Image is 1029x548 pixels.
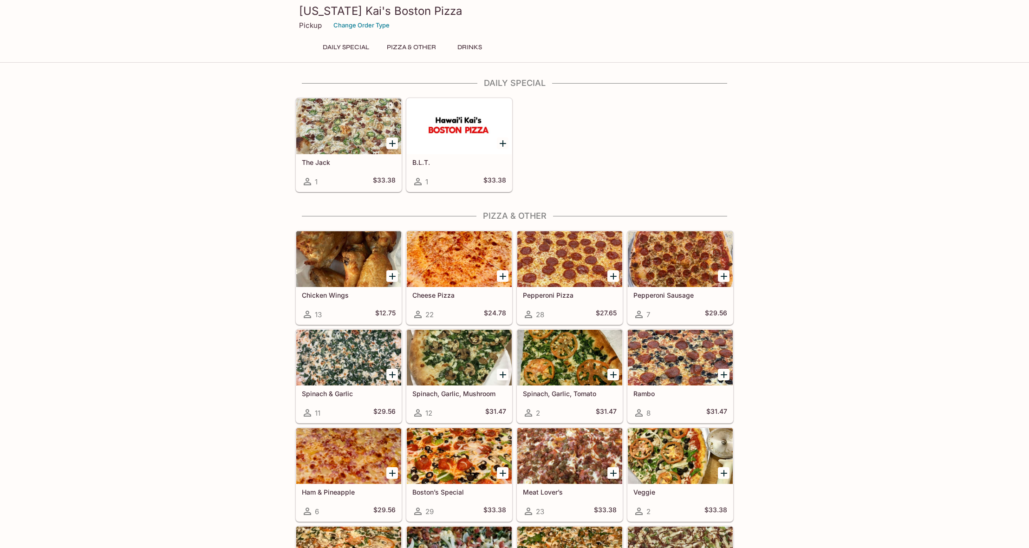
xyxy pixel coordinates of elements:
[633,291,727,299] h5: Pepperoni Sausage
[594,506,617,517] h5: $33.38
[382,41,441,54] button: Pizza & Other
[536,310,544,319] span: 28
[296,231,402,325] a: Chicken Wings13$12.75
[517,428,622,484] div: Meat Lover’s
[718,270,729,282] button: Add Pepperoni Sausage
[407,330,512,385] div: Spinach, Garlic, Mushroom
[628,231,733,287] div: Pepperoni Sausage
[406,428,512,522] a: Boston’s Special29$33.38
[425,177,428,186] span: 1
[296,329,402,423] a: Spinach & Garlic11$29.56
[386,270,398,282] button: Add Chicken Wings
[497,467,508,479] button: Add Boston’s Special
[627,329,733,423] a: Rambo8$31.47
[483,176,506,187] h5: $33.38
[296,428,402,522] a: Ham & Pineapple6$29.56
[633,390,727,398] h5: Rambo
[406,98,512,192] a: B.L.T.1$33.38
[704,506,727,517] h5: $33.38
[302,390,396,398] h5: Spinach & Garlic
[295,78,734,88] h4: Daily Special
[407,231,512,287] div: Cheese Pizza
[646,507,651,516] span: 2
[627,231,733,325] a: Pepperoni Sausage7$29.56
[386,369,398,380] button: Add Spinach & Garlic
[523,390,617,398] h5: Spinach, Garlic, Tomato
[302,291,396,299] h5: Chicken Wings
[425,507,434,516] span: 29
[523,291,617,299] h5: Pepperoni Pizza
[373,506,396,517] h5: $29.56
[412,158,506,166] h5: B.L.T.
[412,488,506,496] h5: Boston’s Special
[718,369,729,380] button: Add Rambo
[627,428,733,522] a: Veggie2$33.38
[296,98,402,192] a: The Jack1$33.38
[373,176,396,187] h5: $33.38
[315,177,318,186] span: 1
[497,270,508,282] button: Add Cheese Pizza
[517,329,623,423] a: Spinach, Garlic, Tomato2$31.47
[375,309,396,320] h5: $12.75
[705,309,727,320] h5: $29.56
[296,428,401,484] div: Ham & Pineapple
[517,428,623,522] a: Meat Lover’s23$33.38
[296,98,401,154] div: The Jack
[425,310,434,319] span: 22
[302,158,396,166] h5: The Jack
[318,41,374,54] button: Daily Special
[607,369,619,380] button: Add Spinach, Garlic, Tomato
[295,211,734,221] h4: Pizza & Other
[302,488,396,496] h5: Ham & Pineapple
[386,137,398,149] button: Add The Jack
[329,18,394,33] button: Change Order Type
[406,231,512,325] a: Cheese Pizza22$24.78
[296,231,401,287] div: Chicken Wings
[607,467,619,479] button: Add Meat Lover’s
[407,98,512,154] div: B.L.T.
[517,330,622,385] div: Spinach, Garlic, Tomato
[373,407,396,418] h5: $29.56
[628,428,733,484] div: Veggie
[406,329,512,423] a: Spinach, Garlic, Mushroom12$31.47
[315,310,322,319] span: 13
[536,409,540,418] span: 2
[607,270,619,282] button: Add Pepperoni Pizza
[517,231,623,325] a: Pepperoni Pizza28$27.65
[315,409,320,418] span: 11
[628,330,733,385] div: Rambo
[296,330,401,385] div: Spinach & Garlic
[523,488,617,496] h5: Meat Lover’s
[646,409,651,418] span: 8
[497,137,508,149] button: Add B.L.T.
[718,467,729,479] button: Add Veggie
[299,4,730,18] h3: [US_STATE] Kai's Boston Pizza
[407,428,512,484] div: Boston’s Special
[315,507,319,516] span: 6
[449,41,490,54] button: Drinks
[485,407,506,418] h5: $31.47
[386,467,398,479] button: Add Ham & Pineapple
[483,506,506,517] h5: $33.38
[596,407,617,418] h5: $31.47
[633,488,727,496] h5: Veggie
[497,369,508,380] button: Add Spinach, Garlic, Mushroom
[596,309,617,320] h5: $27.65
[484,309,506,320] h5: $24.78
[646,310,650,319] span: 7
[536,507,544,516] span: 23
[706,407,727,418] h5: $31.47
[412,390,506,398] h5: Spinach, Garlic, Mushroom
[412,291,506,299] h5: Cheese Pizza
[517,231,622,287] div: Pepperoni Pizza
[299,21,322,30] p: Pickup
[425,409,432,418] span: 12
